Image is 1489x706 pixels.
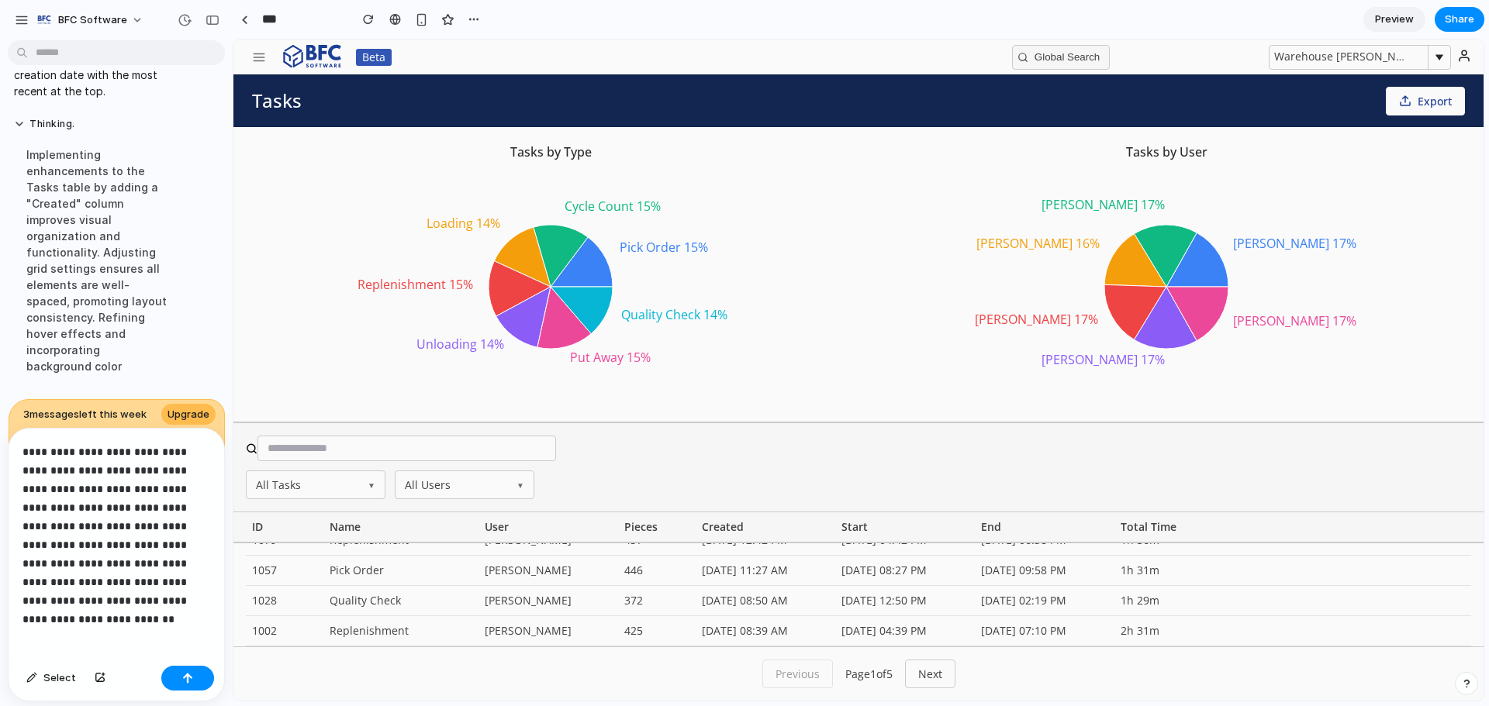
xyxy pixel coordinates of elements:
tspan: Loading 14% [193,175,267,192]
tspan: [PERSON_NAME] 17% [1000,195,1123,212]
button: Previous [529,620,599,649]
tspan: [PERSON_NAME] 17% [1000,273,1123,290]
div: [DATE] 02:19 PM [741,546,881,576]
div: 2h 31m [881,577,974,606]
tspan: Replenishment 15% [124,236,240,253]
div: [PERSON_NAME] [245,546,385,576]
div: [DATE] 07:10 PM [741,577,881,606]
tspan: [PERSON_NAME] 17% [808,157,931,174]
div: [PERSON_NAME] [245,577,385,606]
span: Preview [1375,12,1414,27]
div: Quality Check [90,546,245,576]
div: 1057 [12,516,90,546]
span: Upgrade [168,407,209,422]
tspan: Unloading 14% [183,296,271,313]
button: Select [19,666,84,691]
h1: Tasks [19,52,233,71]
div: Implementing enhancements to the Tasks table by adding a "Created" column improves visual organiz... [14,137,180,384]
div: [DATE] 09:58 PM [741,516,881,546]
iframe: Opens a widget where you can find more information [1124,615,1235,653]
span: Share [1445,12,1474,27]
div: Pick Order [90,516,245,546]
span: 3 message s left this week [23,407,147,422]
span: Warehouse [PERSON_NAME] [1041,9,1175,24]
span: ▼ [134,440,142,451]
div: ID [12,473,90,502]
div: Replenishment [90,577,245,606]
tspan: [PERSON_NAME] 17% [808,312,931,329]
tspan: [PERSON_NAME] 16% [743,195,866,212]
div: 446 [385,516,462,546]
div: [PERSON_NAME] [245,516,385,546]
div: End [741,473,881,502]
div: 1002 [12,577,90,606]
div: Created [462,473,602,502]
tspan: Pick Order 15% [386,199,475,216]
div: User [245,473,385,502]
button: Share [1435,7,1484,32]
button: Next [672,620,722,649]
button: Export [1152,47,1232,76]
div: [DATE] 08:50 AM [462,546,602,576]
tspan: Cycle Count 15% [331,158,427,175]
button: Warehouse [PERSON_NAME] [1035,5,1218,30]
h3: Tasks by Type [277,106,358,119]
h3: Tasks by User [893,106,974,119]
a: Preview [1363,7,1425,32]
div: 1h 29m [881,546,974,576]
img: BFC logo [47,1,110,33]
tspan: [PERSON_NAME] 17% [741,271,865,288]
span: BFC Software [58,12,127,28]
div: [DATE] 04:39 PM [602,577,741,606]
div: Pieces [385,473,462,502]
div: [DATE] 08:27 PM [602,516,741,546]
div: [DATE] 12:50 PM [602,546,741,576]
span: All Tasks [22,438,67,453]
button: BFC Software [30,8,151,33]
div: Start [602,473,741,502]
span: Select [43,670,76,686]
button: Global Search [779,5,876,30]
div: 1h 31m [881,516,974,546]
div: 1028 [12,546,90,576]
button: All Tasks▼ [12,431,152,460]
button: All Users▼ [161,431,301,460]
div: 425 [385,577,462,606]
span: ▼ [283,440,291,451]
div: Beta [123,9,158,26]
div: [DATE] 11:27 AM [462,516,602,546]
div: Name [90,473,245,502]
div: Total Time [881,473,974,502]
span: All Users [171,438,217,453]
div: [DATE] 08:39 AM [462,577,602,606]
a: Upgrade [161,404,216,425]
tspan: Put Away 15% [337,309,417,326]
span: Page 1 of 5 [612,629,659,640]
tspan: Quality Check 14% [388,267,494,284]
div: 372 [385,546,462,576]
